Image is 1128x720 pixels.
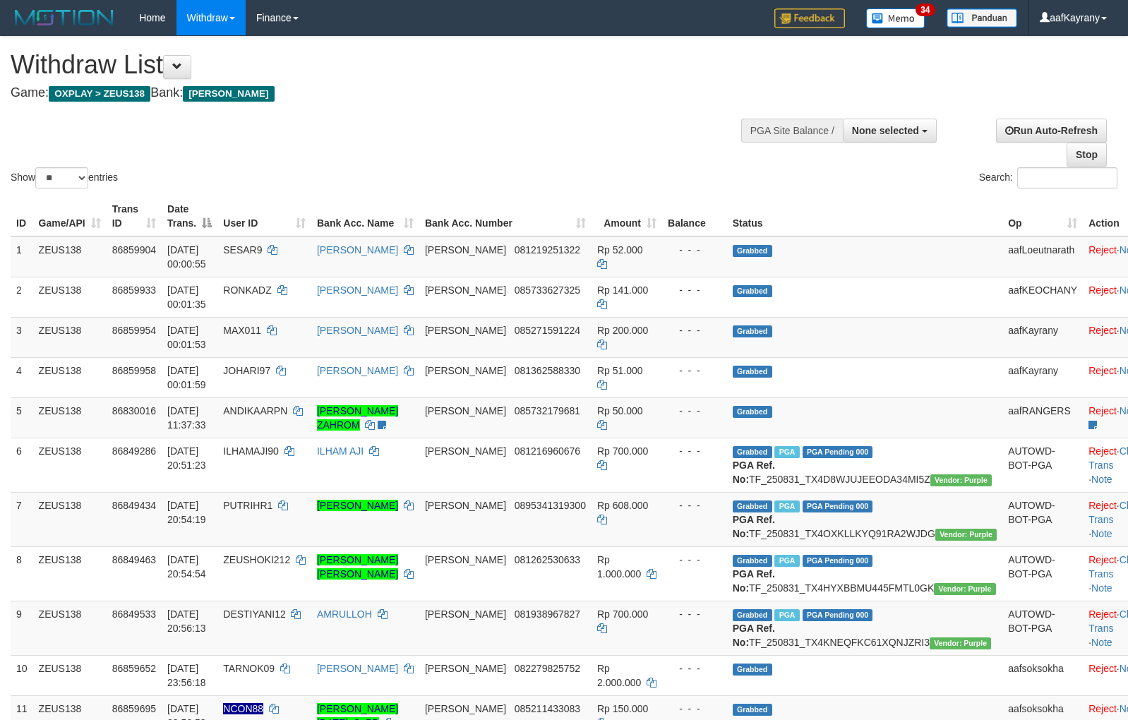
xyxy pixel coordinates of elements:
th: Date Trans.: activate to sort column descending [162,196,217,236]
span: [PERSON_NAME] [425,445,506,457]
span: Rp 50.000 [597,405,643,416]
div: - - - [668,498,721,512]
a: Reject [1088,500,1117,511]
span: [DATE] 20:54:54 [167,554,206,580]
span: DESTIYANI12 [223,608,285,620]
a: AMRULLOH [317,608,372,620]
th: Op: activate to sort column ascending [1002,196,1083,236]
th: Status [727,196,1002,236]
div: - - - [668,444,721,458]
span: MAX011 [223,325,261,336]
span: Rp 2.000.000 [597,663,641,688]
span: [DATE] 23:56:18 [167,663,206,688]
td: TF_250831_TX4D8WJUJEEODA34MI5Z [727,438,1002,492]
img: Feedback.jpg [774,8,845,28]
td: 8 [11,546,33,601]
a: Stop [1067,143,1107,167]
span: PGA Pending [803,555,873,567]
a: [PERSON_NAME] [317,284,398,296]
td: aafKayrany [1002,317,1083,357]
b: PGA Ref. No: [733,460,775,485]
div: - - - [668,364,721,378]
a: [PERSON_NAME] [317,500,398,511]
td: ZEUS138 [33,397,107,438]
span: Grabbed [733,609,772,621]
a: [PERSON_NAME] [317,325,398,336]
td: 7 [11,492,33,546]
span: Copy 085732179681 to clipboard [515,405,580,416]
label: Show entries [11,167,118,188]
span: Rp 150.000 [597,703,648,714]
span: [PERSON_NAME] [425,663,506,674]
span: OXPLAY > ZEUS138 [49,86,150,102]
span: Nama rekening ada tanda titik/strip, harap diedit [223,703,263,714]
td: AUTOWD-BOT-PGA [1002,492,1083,546]
b: PGA Ref. No: [733,514,775,539]
img: MOTION_logo.png [11,7,118,28]
span: Marked by aafRornrotha [774,555,799,567]
a: Reject [1088,405,1117,416]
span: Marked by aafRornrotha [774,609,799,621]
th: ID [11,196,33,236]
a: [PERSON_NAME] ZAHROM [317,405,398,431]
span: Grabbed [733,245,772,257]
span: Copy 082279825752 to clipboard [515,663,580,674]
a: Note [1091,637,1112,648]
td: ZEUS138 [33,236,107,277]
span: Grabbed [733,366,772,378]
a: [PERSON_NAME] [317,663,398,674]
span: Grabbed [733,406,772,418]
span: Rp 1.000.000 [597,554,641,580]
span: Vendor URL: https://trx4.1velocity.biz [935,529,997,541]
button: None selected [843,119,937,143]
span: SESAR9 [223,244,262,256]
span: TARNOK09 [223,663,275,674]
td: 4 [11,357,33,397]
td: aafRANGERS [1002,397,1083,438]
a: Note [1091,528,1112,539]
span: [DATE] 00:00:55 [167,244,206,270]
td: ZEUS138 [33,357,107,397]
a: [PERSON_NAME] [317,244,398,256]
td: ZEUS138 [33,438,107,492]
span: 86859695 [112,703,156,714]
div: - - - [668,323,721,337]
td: TF_250831_TX4KNEQFKC61XQNJZRI3 [727,601,1002,655]
span: [PERSON_NAME] [425,405,506,416]
span: Rp 141.000 [597,284,648,296]
span: Copy 085271591224 to clipboard [515,325,580,336]
span: Grabbed [733,704,772,716]
span: Vendor URL: https://trx4.1velocity.biz [930,474,992,486]
th: Amount: activate to sort column ascending [592,196,662,236]
th: Trans ID: activate to sort column ascending [107,196,162,236]
a: Reject [1088,445,1117,457]
span: [DATE] 20:54:19 [167,500,206,525]
a: Reject [1088,365,1117,376]
span: Copy 081262530633 to clipboard [515,554,580,565]
td: 6 [11,438,33,492]
a: Reject [1088,663,1117,674]
span: PGA Pending [803,609,873,621]
a: Run Auto-Refresh [996,119,1107,143]
a: Note [1091,474,1112,485]
td: ZEUS138 [33,317,107,357]
span: Copy 085733627325 to clipboard [515,284,580,296]
a: Note [1091,582,1112,594]
span: [PERSON_NAME] [425,703,506,714]
span: Grabbed [733,500,772,512]
div: - - - [668,283,721,297]
span: Rp 700.000 [597,608,648,620]
span: 86849533 [112,608,156,620]
label: Search: [979,167,1117,188]
td: TF_250831_TX4HYXBBMU445FMTL0GK [727,546,1002,601]
th: Game/API: activate to sort column ascending [33,196,107,236]
select: Showentries [35,167,88,188]
span: [DATE] 00:01:53 [167,325,206,350]
span: ILHAMAJI90 [223,445,279,457]
span: JOHARI97 [223,365,270,376]
span: Rp 52.000 [597,244,643,256]
span: 86830016 [112,405,156,416]
span: Grabbed [733,555,772,567]
td: 2 [11,277,33,317]
div: PGA Site Balance / [741,119,843,143]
